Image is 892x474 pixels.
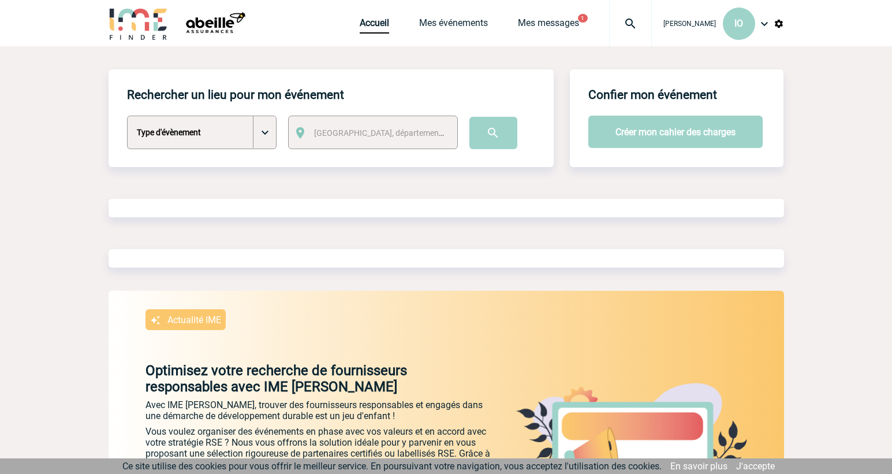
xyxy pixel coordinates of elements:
[122,461,662,472] span: Ce site utilise des cookies pour vous offrir le meilleur service. En poursuivant votre navigation...
[127,88,344,102] h4: Rechercher un lieu pour mon événement
[419,17,488,34] a: Mes événements
[360,17,389,34] a: Accueil
[578,14,588,23] button: 1
[314,128,475,138] span: [GEOGRAPHIC_DATA], département, région...
[736,461,775,472] a: J'accepte
[469,117,517,149] input: Submit
[518,17,579,34] a: Mes messages
[588,116,763,148] button: Créer mon cahier des charges
[109,362,492,395] p: Optimisez votre recherche de fournisseurs responsables avec IME [PERSON_NAME]
[588,88,717,102] h4: Confier mon événement
[670,461,727,472] a: En savoir plus
[167,314,221,325] p: Actualité IME
[145,399,492,421] p: Avec IME [PERSON_NAME], trouver des fournisseurs responsables et engagés dans une démarche de dév...
[663,20,716,28] span: [PERSON_NAME]
[109,7,169,40] img: IME-Finder
[734,18,743,29] span: IO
